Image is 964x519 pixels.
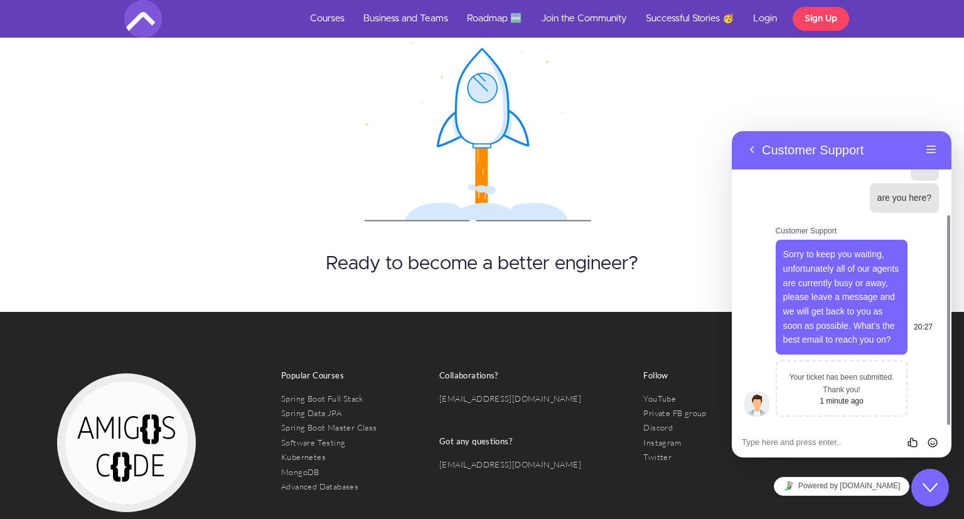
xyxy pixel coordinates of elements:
a: Spring Boot Full Stack [281,393,363,404]
iframe: chat widget [911,469,951,506]
a: Advanced Databases [281,481,358,491]
img: giphy.gif [331,15,633,241]
h3: Got any questions? [439,412,581,457]
h3: Collaborations? [439,365,581,392]
iframe: chat widget [732,131,951,457]
a: [EMAIL_ADDRESS][DOMAIN_NAME] [439,459,581,469]
h3: Popular Courses [281,365,377,392]
iframe: chat widget [732,472,951,500]
a: Instagram [643,437,681,447]
a: [EMAIL_ADDRESS][DOMAIN_NAME] [439,392,581,406]
a: Software Testing [281,437,345,447]
a: Sign Up [793,7,849,31]
h3: Follow [643,365,706,392]
a: Kubernetes [281,452,326,462]
a: Spring Data JPA [281,408,341,418]
a: Spring Boot Master Class [281,422,377,432]
a: Twitter [643,452,672,462]
a: MongoDB [281,467,319,477]
a: Private FB group [643,408,706,418]
a: YouTube [643,393,676,404]
a: Discord [643,422,673,432]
